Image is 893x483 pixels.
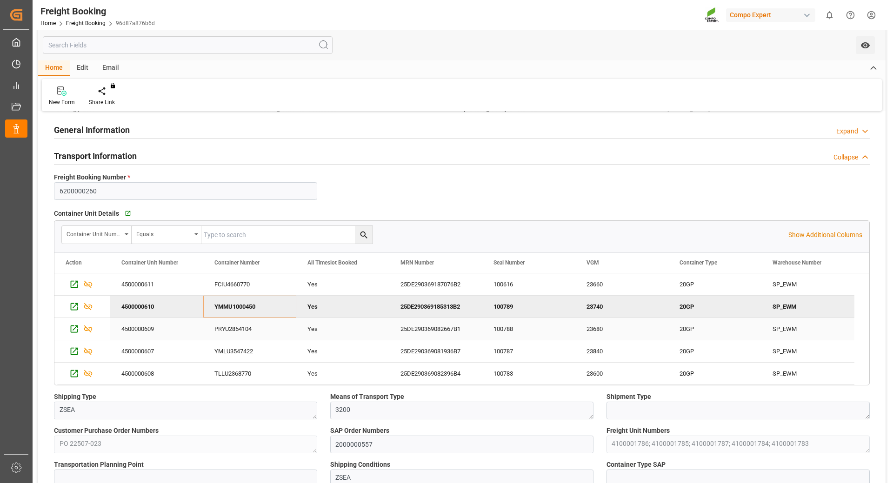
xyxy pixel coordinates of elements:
[307,318,378,340] div: Yes
[493,259,525,266] span: Seal Number
[201,226,373,244] input: Type to search
[680,318,750,340] div: 20GP
[54,340,110,363] div: Press SPACE to select this row.
[110,273,203,295] div: 4500000611
[761,273,854,295] div: SP_EWM
[606,392,651,402] span: Shipment Type
[726,6,819,24] button: Compo Expert
[606,460,666,470] span: Container Type SAP
[307,259,357,266] span: All Timeslot Booked
[726,8,815,22] div: Compo Expert
[389,318,482,340] div: 25DE290369082667B1
[260,106,336,112] span: Booking confirmation received
[819,5,840,26] button: show 0 new notifications
[203,273,296,295] div: FCIU4660770
[482,273,575,295] div: 100616
[667,106,753,112] span: [PERSON_NAME] reached the POD
[330,402,593,419] textarea: 3200
[54,172,130,182] span: Freight Booking Number
[136,228,191,238] div: Equals
[575,318,668,340] div: 23680
[606,436,870,453] textarea: 4100001786; 4100001785; 4100001787; 4100001784; 4100001783
[586,259,599,266] span: VGM
[214,259,260,266] span: Container Number
[110,340,203,362] div: 4500000607
[330,392,404,402] span: Means of Transport Type
[110,296,203,318] div: 4500000610
[54,392,96,402] span: Shipping Type
[464,106,536,112] span: [PERSON_NAME] left the POL
[110,340,854,363] div: Press SPACE to select this row.
[680,274,750,295] div: 20GP
[54,460,144,470] span: Transportation Planning Point
[54,318,110,340] div: Press SPACE to select this row.
[680,259,717,266] span: Container Type
[482,318,575,340] div: 100788
[482,340,575,362] div: 100787
[54,426,159,436] span: Customer Purchase Order Numbers
[575,273,668,295] div: 23660
[761,363,854,384] div: SP_EWM
[110,318,854,340] div: Press SPACE to select this row.
[66,259,82,266] div: Action
[773,259,821,266] span: Warehouse Number
[66,20,106,26] a: Freight Booking
[575,340,668,362] div: 23840
[330,426,389,436] span: SAP Order Numbers
[389,340,482,362] div: 25DE290369081936B7
[389,273,482,295] div: 25DE290369187076B2
[856,36,875,54] button: open menu
[54,402,317,419] textarea: ZSEA
[833,152,858,162] div: Collapse
[54,124,130,136] h2: General Information
[54,150,137,162] h2: Transport Information
[761,296,854,318] div: SP_EWM
[761,318,854,340] div: SP_EWM
[132,226,201,244] button: open menu
[40,4,155,18] div: Freight Booking
[203,318,296,340] div: PRYU2854104
[110,273,854,296] div: Press SPACE to select this row.
[54,363,110,385] div: Press SPACE to select this row.
[389,363,482,384] div: 25DE290369082396B4
[54,209,119,218] span: Container Unit Details
[355,226,373,244] button: search button
[38,60,70,76] div: Home
[203,340,296,362] div: YMLU3547422
[788,230,862,240] p: Show Additional Columns
[203,296,296,318] div: YMMU1000450
[680,341,750,362] div: 20GP
[110,363,203,384] div: 4500000608
[70,60,95,76] div: Edit
[54,436,317,453] textarea: PO 22507-023
[330,460,390,470] span: Shipping Conditions
[705,7,720,23] img: Screenshot%202023-09-29%20at%2010.02.21.png_1712312052.png
[307,363,378,384] div: Yes
[482,296,575,318] div: 100789
[43,36,333,54] input: Search Fields
[389,296,482,318] div: 25DE290369185313B2
[400,259,434,266] span: MRN Number
[54,273,110,296] div: Press SPACE to select this row.
[56,106,94,112] span: Booking placed
[575,296,668,318] div: 23740
[575,363,668,384] div: 23600
[54,296,110,318] div: Press SPACE to deselect this row.
[203,363,296,384] div: TLLU2368770
[606,426,670,436] span: Freight Unit Numbers
[307,296,378,318] div: Yes
[95,60,126,76] div: Email
[307,341,378,362] div: Yes
[482,363,575,384] div: 100783
[110,363,854,385] div: Press SPACE to select this row.
[62,226,132,244] button: open menu
[761,340,854,362] div: SP_EWM
[110,318,203,340] div: 4500000609
[840,5,861,26] button: Help Center
[67,228,121,238] div: Container Unit Number
[836,126,858,136] div: Expand
[680,363,750,384] div: 20GP
[49,98,75,106] div: New Form
[307,274,378,295] div: Yes
[680,296,750,318] div: 20GP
